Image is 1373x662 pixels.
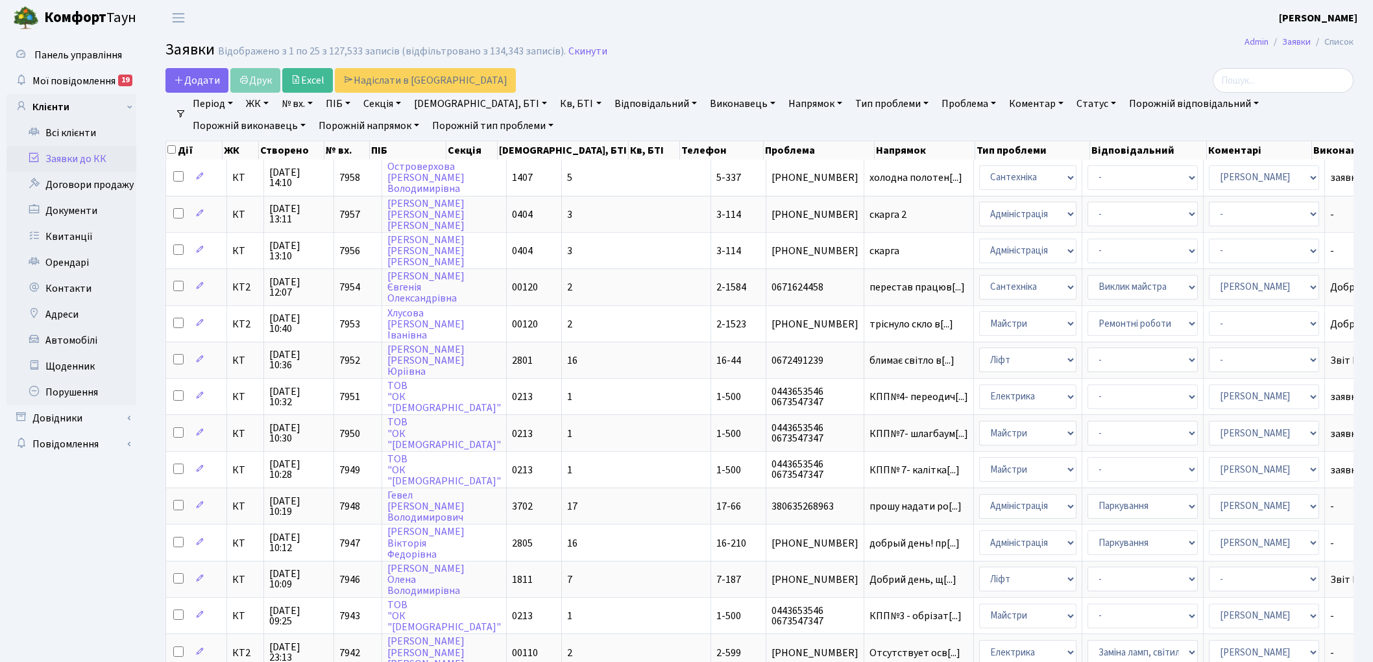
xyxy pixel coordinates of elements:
[232,172,258,183] span: КТ
[716,427,741,441] span: 1-500
[188,115,311,137] a: Порожній виконавець
[772,501,858,512] span: 380635268963
[6,224,136,250] a: Квитанції
[512,536,533,550] span: 2805
[567,317,572,331] span: 2
[269,386,328,407] span: [DATE] 10:32
[716,244,741,258] span: 3-114
[512,353,533,368] span: 2801
[387,416,501,452] a: ТОВ"ОК"[DEMOGRAPHIC_DATA]"
[387,306,465,342] a: Хлусова[PERSON_NAME]Іванівна
[339,390,360,404] span: 7951
[223,141,258,160] th: ЖК
[512,207,533,222] span: 0404
[869,353,954,368] span: блимає світло в[...]
[567,536,577,550] span: 16
[174,73,220,88] span: Додати
[269,423,328,443] span: [DATE] 10:30
[772,282,858,292] span: 0671624458
[259,141,325,160] th: Створено
[387,269,465,305] a: [PERSON_NAME]ЄвгеніяОлександрівна
[1279,10,1357,26] a: [PERSON_NAME]
[567,207,572,222] span: 3
[339,171,360,185] span: 7958
[446,141,498,160] th: Секція
[232,392,258,402] span: КТ
[232,246,258,256] span: КТ
[869,609,962,623] span: КПП№3 - обрізат[...]
[869,171,962,185] span: холодна полотен[...]
[387,342,465,379] a: [PERSON_NAME][PERSON_NAME]Юріївна
[6,327,136,353] a: Автомобілі
[118,75,132,86] div: 19
[869,463,960,477] span: КПП№ 7- калітка[...]
[13,5,39,31] img: logo.png
[6,120,136,146] a: Всі клієнти
[232,282,258,292] span: КТ2
[1124,93,1264,115] a: Порожній відповідальний
[387,598,501,634] a: ТОВ"ОК"[DEMOGRAPHIC_DATA]"
[6,379,136,405] a: Порушення
[869,209,968,220] span: скарга 2
[188,93,238,115] a: Період
[568,45,607,58] a: Скинути
[321,93,356,115] a: ПІБ
[850,93,934,115] a: Тип проблеми
[567,427,572,441] span: 1
[512,244,533,258] span: 0404
[269,313,328,334] span: [DATE] 10:40
[567,463,572,477] span: 1
[6,431,136,457] a: Повідомлення
[772,355,858,366] span: 0672491239
[6,42,136,68] a: Панель управління
[567,390,572,404] span: 1
[512,317,538,331] span: 00120
[1207,141,1312,160] th: Коментарі
[772,574,858,585] span: [PHONE_NUMBER]
[555,93,606,115] a: Кв, БТІ
[269,569,328,589] span: [DATE] 10:09
[387,233,465,269] a: [PERSON_NAME][PERSON_NAME][PERSON_NAME]
[269,241,328,261] span: [DATE] 13:10
[358,93,406,115] a: Секція
[512,646,538,660] span: 00110
[869,499,962,514] span: прошу надати ро[...]
[6,198,136,224] a: Документи
[772,606,858,626] span: 0443653546 0673547347
[772,459,858,480] span: 0443653546 0673547347
[1071,93,1121,115] a: Статус
[313,115,424,137] a: Порожній напрямок
[705,93,781,115] a: Виконавець
[772,538,858,549] span: [PHONE_NUMBER]
[6,276,136,301] a: Контакти
[339,499,360,514] span: 7948
[716,499,741,514] span: 17-66
[232,574,258,585] span: КТ
[567,280,572,294] span: 2
[6,353,136,379] a: Щоденник
[269,277,328,298] span: [DATE] 12:07
[975,141,1090,160] th: Тип проблеми
[6,301,136,327] a: Адреси
[339,317,360,331] span: 7953
[716,536,746,550] span: 16-210
[716,573,741,587] span: 7-187
[875,141,975,160] th: Напрямок
[276,93,318,115] a: № вх.
[282,68,333,93] a: Excel
[387,525,465,562] a: [PERSON_NAME]ВікторіяФедорівна
[629,141,680,160] th: Кв, БТІ
[34,48,122,62] span: Панель управління
[269,459,328,480] span: [DATE] 10:28
[783,93,847,115] a: Напрямок
[772,246,858,256] span: [PHONE_NUMBER]
[232,538,258,549] span: КТ
[339,609,360,623] span: 7943
[498,141,629,160] th: [DEMOGRAPHIC_DATA], БТІ
[1282,35,1311,49] a: Заявки
[936,93,1001,115] a: Проблема
[269,606,328,626] span: [DATE] 09:25
[869,536,960,550] span: добрый день! пр[...]
[567,499,577,514] span: 17
[512,463,533,477] span: 0213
